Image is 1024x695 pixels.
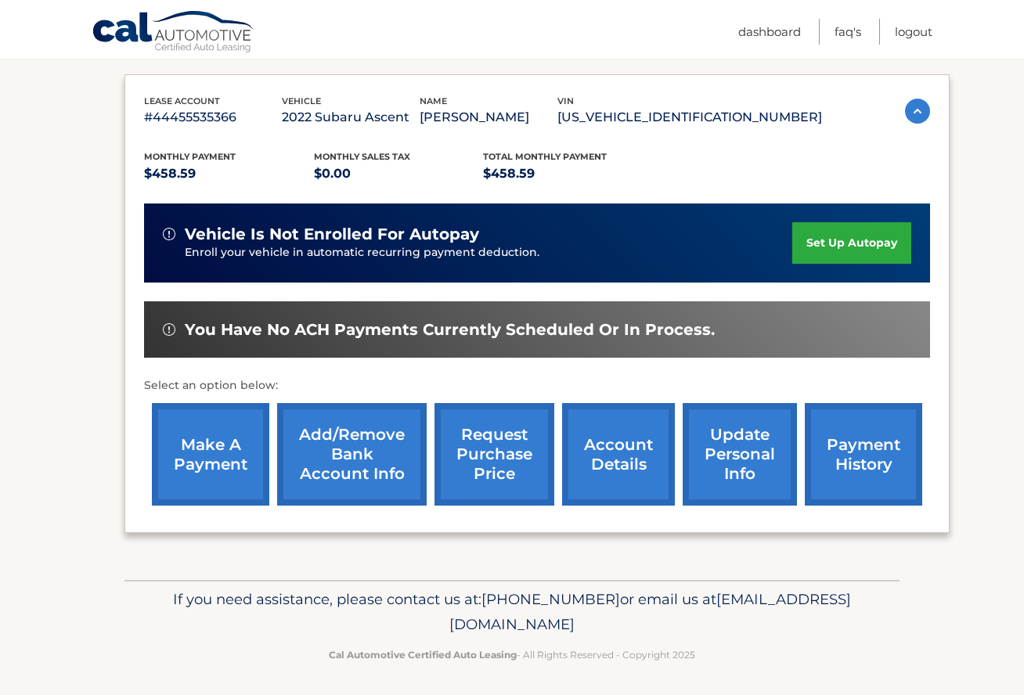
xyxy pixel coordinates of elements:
img: alert-white.svg [163,228,175,240]
p: Enroll your vehicle in automatic recurring payment deduction. [185,244,792,261]
p: #44455535366 [144,106,282,128]
a: Dashboard [738,19,801,45]
span: lease account [144,95,220,106]
span: You have no ACH payments currently scheduled or in process. [185,320,715,340]
a: update personal info [683,403,797,506]
p: Select an option below: [144,376,930,395]
span: vehicle [282,95,321,106]
a: FAQ's [835,19,861,45]
p: If you need assistance, please contact us at: or email us at [135,587,889,637]
a: request purchase price [434,403,554,506]
p: [US_VEHICLE_IDENTIFICATION_NUMBER] [557,106,822,128]
a: make a payment [152,403,269,506]
p: - All Rights Reserved - Copyright 2025 [135,646,889,663]
span: [PHONE_NUMBER] [481,590,620,608]
span: Monthly sales Tax [314,151,410,162]
img: accordion-active.svg [905,99,930,124]
a: account details [562,403,675,506]
span: Monthly Payment [144,151,236,162]
a: Add/Remove bank account info [277,403,427,506]
a: set up autopay [792,222,911,264]
p: 2022 Subaru Ascent [282,106,420,128]
span: vin [557,95,574,106]
strong: Cal Automotive Certified Auto Leasing [329,649,517,661]
p: $458.59 [483,163,653,185]
a: Cal Automotive [92,10,256,56]
p: $458.59 [144,163,314,185]
p: [PERSON_NAME] [420,106,557,128]
span: vehicle is not enrolled for autopay [185,225,479,244]
p: $0.00 [314,163,484,185]
span: [EMAIL_ADDRESS][DOMAIN_NAME] [449,590,851,633]
span: Total Monthly Payment [483,151,607,162]
a: payment history [805,403,922,506]
span: name [420,95,447,106]
img: alert-white.svg [163,323,175,336]
a: Logout [895,19,932,45]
